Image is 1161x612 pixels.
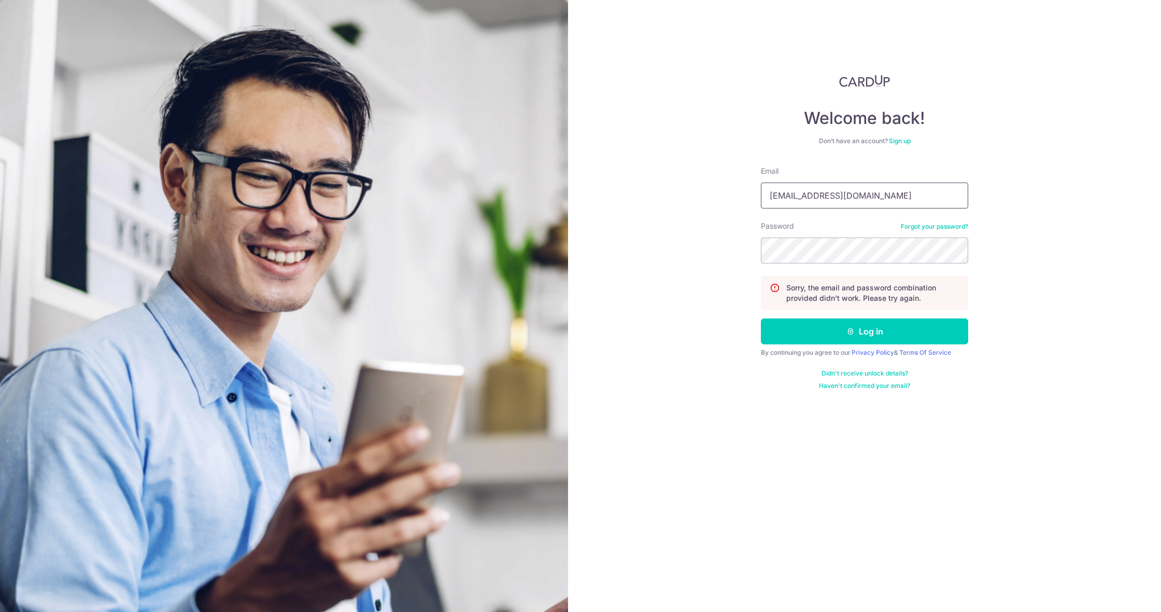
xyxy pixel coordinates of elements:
a: Sign up [889,137,911,145]
div: By continuing you agree to our & [761,349,968,357]
img: CardUp Logo [839,75,890,87]
a: Terms Of Service [899,349,951,356]
a: Haven't confirmed your email? [819,382,910,390]
a: Privacy Policy [852,349,894,356]
a: Forgot your password? [901,222,968,231]
button: Log in [761,318,968,344]
p: Sorry, the email and password combination provided didn't work. Please try again. [786,283,959,303]
h4: Welcome back! [761,108,968,129]
input: Enter your Email [761,183,968,208]
a: Didn't receive unlock details? [822,369,908,378]
div: Don’t have an account? [761,137,968,145]
label: Email [761,166,778,176]
label: Password [761,221,794,231]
